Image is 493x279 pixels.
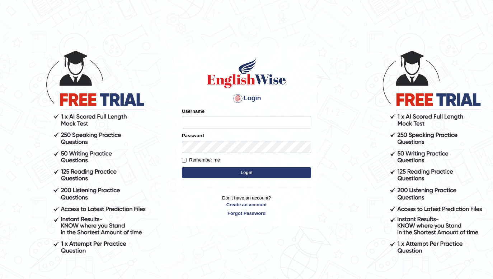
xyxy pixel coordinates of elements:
[206,57,287,89] img: Logo of English Wise sign in for intelligent practice with AI
[182,158,187,163] input: Remember me
[182,210,311,217] a: Forgot Password
[182,201,311,208] a: Create an account
[182,132,204,139] label: Password
[182,167,311,178] button: Login
[182,157,220,164] label: Remember me
[182,93,311,104] h4: Login
[182,194,311,217] p: Don't have an account?
[182,108,205,115] label: Username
